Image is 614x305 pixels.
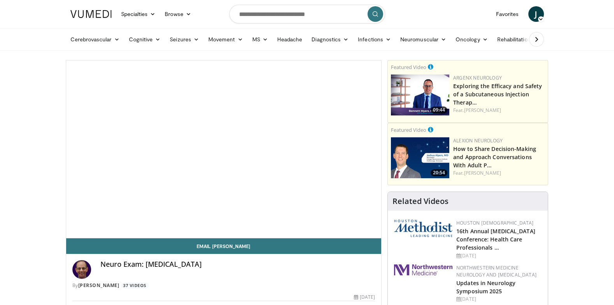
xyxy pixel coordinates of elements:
[453,137,503,144] a: Alexion Neurology
[391,74,449,115] a: 09:44
[229,5,385,23] input: Search topics, interventions
[456,264,537,278] a: Northwestern Medicine Neurology and [MEDICAL_DATA]
[456,279,515,295] a: Updates in Neurology Symposium 2025
[451,32,493,47] a: Oncology
[165,32,204,47] a: Seizures
[72,282,375,289] div: By
[394,264,452,275] img: 2a462fb6-9365-492a-ac79-3166a6f924d8.png.150x105_q85_autocrop_double_scale_upscale_version-0.2.jpg
[78,282,120,289] a: [PERSON_NAME]
[456,252,542,259] div: [DATE]
[391,137,449,178] img: 2bf2d289-411f-4b07-ae83-8201e53ce944.png.150x105_q85_crop-smart_upscale.png
[116,6,160,22] a: Specialties
[528,6,544,22] a: J
[391,74,449,115] img: c50ebd09-d0e6-423e-8ff9-52d136aa9f61.png.150x105_q85_crop-smart_upscale.png
[391,137,449,178] a: 20:54
[160,6,196,22] a: Browse
[491,6,524,22] a: Favorites
[493,32,535,47] a: Rehabilitation
[66,238,382,254] a: Email [PERSON_NAME]
[353,32,396,47] a: Infections
[464,170,501,176] a: [PERSON_NAME]
[453,170,545,177] div: Feat.
[66,60,382,238] video-js: Video Player
[307,32,353,47] a: Diagnostics
[453,82,542,106] a: Exploring the Efficacy and Safety of a Subcutaneous Injection Therap…
[453,107,545,114] div: Feat.
[391,64,426,71] small: Featured Video
[453,74,502,81] a: argenx Neurology
[394,220,452,237] img: 5e4488cc-e109-4a4e-9fd9-73bb9237ee91.png.150x105_q85_autocrop_double_scale_upscale_version-0.2.png
[453,145,536,169] a: How to Share Decision-Making and Approach Conversations With Adult P…
[456,296,542,303] div: [DATE]
[121,282,149,289] a: 37 Videos
[392,197,449,206] h4: Related Videos
[100,260,375,269] h4: Neuro Exam: [MEDICAL_DATA]
[66,32,124,47] a: Cerebrovascular
[204,32,248,47] a: Movement
[456,227,535,251] a: 16th Annual [MEDICAL_DATA] Conference: Health Care Professionals …
[354,294,375,301] div: [DATE]
[396,32,451,47] a: Neuromuscular
[431,169,447,176] span: 20:54
[124,32,165,47] a: Cognitive
[464,107,501,113] a: [PERSON_NAME]
[431,106,447,113] span: 09:44
[391,126,426,133] small: Featured Video
[248,32,273,47] a: MS
[70,10,112,18] img: VuMedi Logo
[72,260,91,279] img: Avatar
[273,32,307,47] a: Headache
[456,220,533,226] a: Houston [DEMOGRAPHIC_DATA]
